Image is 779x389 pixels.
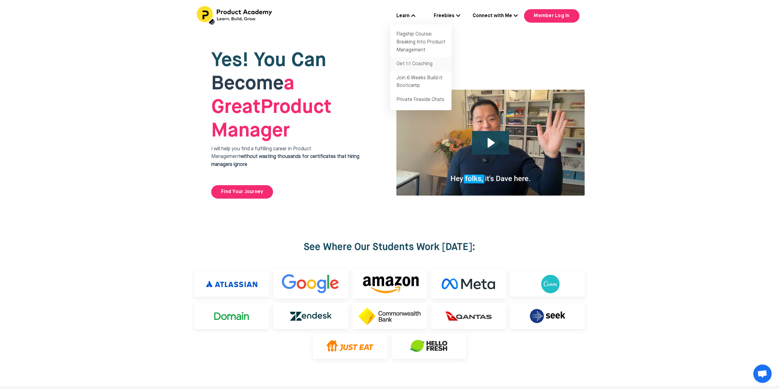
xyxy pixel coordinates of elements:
span: I will help you find a fulfilling career in Product Management [211,147,359,167]
a: Member Log In [524,9,579,23]
span: Product Manager [211,74,331,141]
span: Yes! You Can [211,51,326,70]
a: Private Fireside Chats [390,93,451,107]
a: Get 1:1 Coaching [390,57,451,71]
span: Become [211,74,284,94]
strong: without wasting thousands for certificates that hiring managers ignore [211,154,359,167]
a: Freebies [434,12,460,20]
a: Flagship Course: Breaking Into Product Management [390,28,451,57]
a: Learn [396,12,415,20]
a: Find Your Journey [211,185,273,199]
a: Connect with Me [473,12,518,20]
a: Join 6 Weeks Build-it Bootcamp [390,71,451,93]
img: Header Logo [197,6,273,25]
button: Play Video: file-uploads/sites/127338/video/4ffeae-3e1-a2cd-5ad6-eac528a42_Why_I_built_product_ac... [472,131,509,155]
div: Open chat [753,365,772,383]
strong: See Where Our Students Work [DATE]: [304,242,475,252]
strong: a Great [211,74,294,117]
